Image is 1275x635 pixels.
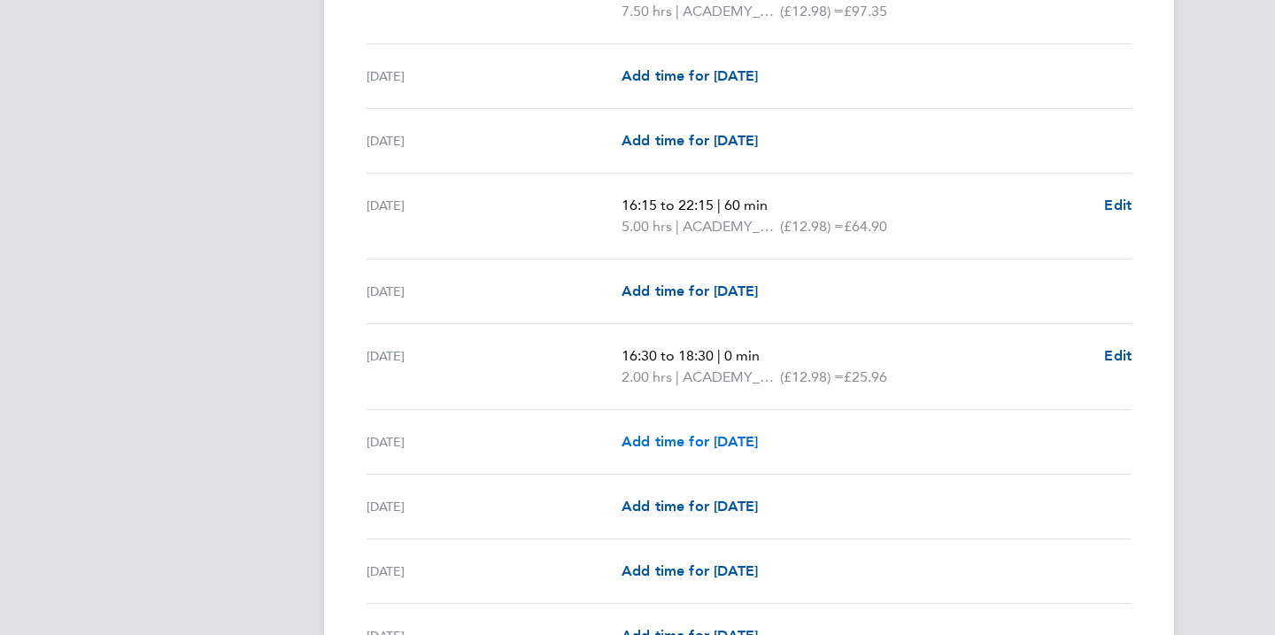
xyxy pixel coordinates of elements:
span: Edit [1104,197,1132,213]
div: [DATE] [367,345,622,388]
span: ACADEMY_PLAYER_CHAPERONE [683,1,780,22]
a: Add time for [DATE] [622,281,758,302]
div: [DATE] [367,561,622,582]
span: £64.90 [844,218,887,235]
span: Add time for [DATE] [622,283,758,299]
span: £25.96 [844,368,887,385]
span: 16:15 to 22:15 [622,197,714,213]
span: £97.35 [844,3,887,19]
span: | [676,368,679,385]
span: ACADEMY_PLAYER_CHAPERONE [683,216,780,237]
span: Add time for [DATE] [622,433,758,450]
a: Add time for [DATE] [622,130,758,151]
div: [DATE] [367,66,622,87]
span: ACADEMY_PLAYER_CHAPERONE [683,367,780,388]
span: Add time for [DATE] [622,562,758,579]
div: [DATE] [367,496,622,517]
a: Add time for [DATE] [622,66,758,87]
a: Add time for [DATE] [622,561,758,582]
a: Edit [1104,195,1132,216]
span: Edit [1104,347,1132,364]
div: [DATE] [367,431,622,453]
span: | [717,347,721,364]
span: Add time for [DATE] [622,67,758,84]
span: Add time for [DATE] [622,132,758,149]
a: Edit [1104,345,1132,367]
span: (£12.98) = [780,368,844,385]
span: | [676,218,679,235]
span: 7.50 hrs [622,3,672,19]
span: 2.00 hrs [622,368,672,385]
a: Add time for [DATE] [622,496,758,517]
div: [DATE] [367,281,622,302]
span: 16:30 to 18:30 [622,347,714,364]
span: Add time for [DATE] [622,498,758,515]
div: [DATE] [367,195,622,237]
span: (£12.98) = [780,218,844,235]
span: 0 min [724,347,760,364]
span: 60 min [724,197,768,213]
span: (£12.98) = [780,3,844,19]
div: [DATE] [367,130,622,151]
span: | [717,197,721,213]
span: 5.00 hrs [622,218,672,235]
span: | [676,3,679,19]
a: Add time for [DATE] [622,431,758,453]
